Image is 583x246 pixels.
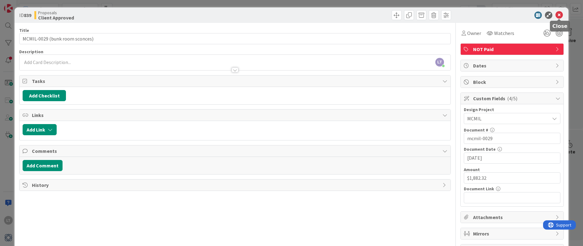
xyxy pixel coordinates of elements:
span: NOT Paid [473,45,552,53]
span: History [32,181,439,189]
span: Attachments [473,214,552,221]
span: Watchers [494,29,514,37]
button: Add Checklist [23,90,66,101]
span: MCMIL [467,114,546,123]
span: Owner [467,29,481,37]
input: type card name here... [19,33,451,44]
button: Add Comment [23,160,63,171]
h5: Close [552,23,568,29]
span: Tasks [32,77,439,85]
label: Document # [464,127,488,133]
span: Comments [32,147,439,155]
label: Amount [464,167,480,172]
b: 839 [24,12,31,18]
span: Proposals [38,10,74,15]
span: Custom Fields [473,95,552,102]
span: Block [473,78,552,86]
span: Dates [473,62,552,69]
span: Mirrors [473,230,552,237]
b: Client Approved [38,15,74,20]
span: Description [19,49,43,54]
div: Document Link [464,187,560,191]
div: Design Project [464,107,560,112]
span: LT [435,58,444,67]
input: MM/DD/YYYY [467,153,557,163]
label: Title [19,28,29,33]
span: ( 4/5 ) [507,95,517,101]
span: Support [13,1,28,8]
div: Document Date [464,147,560,151]
button: Add Link [23,124,57,135]
span: ID [19,11,31,19]
span: Links [32,111,439,119]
